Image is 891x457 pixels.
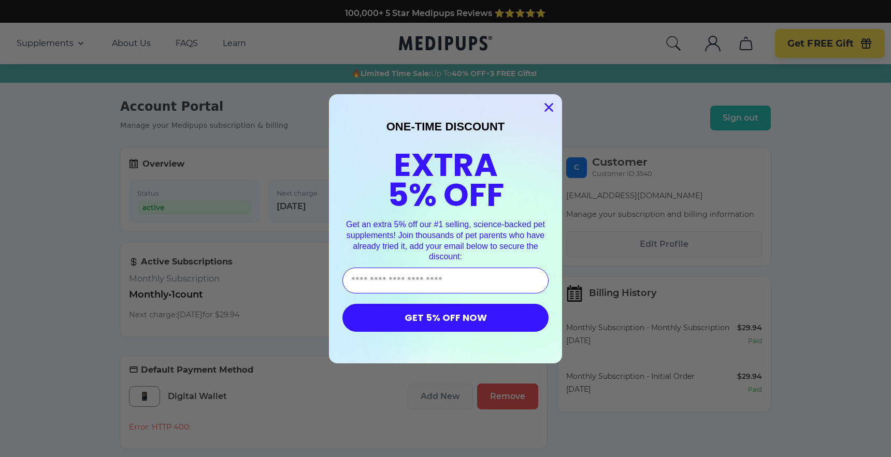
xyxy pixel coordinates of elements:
span: 5% OFF [387,172,504,217]
span: ONE-TIME DISCOUNT [386,120,505,133]
span: EXTRA [394,142,498,187]
button: Close dialog [540,98,558,116]
span: Get an extra 5% off our #1 selling, science-backed pet supplements! Join thousands of pet parents... [346,220,545,261]
button: GET 5% OFF NOW [342,304,549,332]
